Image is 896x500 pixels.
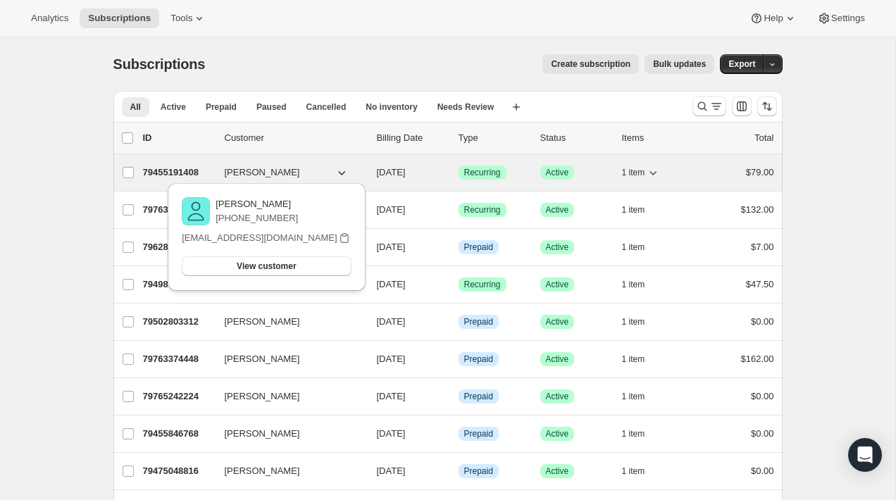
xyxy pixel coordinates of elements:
span: [DATE] [377,465,406,476]
span: Active [546,242,569,253]
div: IDCustomerBilling DateTypeStatusItemsTotal [143,131,774,145]
span: Export [728,58,755,70]
p: Status [540,131,611,145]
button: View customer [182,256,351,276]
button: Bulk updates [645,54,714,74]
button: 1 item [622,312,661,332]
button: 1 item [622,461,661,481]
button: 1 item [622,200,661,220]
span: [DATE] [377,204,406,215]
div: 79628665200[PERSON_NAME][DATE]InfoPrepaidSuccessActive1 item$7.00 [143,237,774,257]
span: Help [764,13,783,24]
span: Recurring [464,279,501,290]
span: Prepaid [464,391,493,402]
span: Needs Review [437,101,494,113]
span: [PERSON_NAME] [225,427,300,441]
p: 79498576240 [143,277,213,292]
span: Prepaid [464,242,493,253]
p: Customer [225,131,366,145]
button: 1 item [622,163,661,182]
span: No inventory [366,101,417,113]
span: [DATE] [377,167,406,177]
span: $7.00 [751,242,774,252]
button: 1 item [622,349,661,369]
span: [PERSON_NAME] [225,165,300,180]
span: All [130,101,141,113]
p: 79502803312 [143,315,213,329]
span: [PERSON_NAME] [225,315,300,329]
div: 79498576240[PERSON_NAME][DATE]SuccessRecurringSuccessActive1 item$47.50 [143,275,774,294]
div: 79455191408[PERSON_NAME][DATE]SuccessRecurringSuccessActive1 item$79.00 [143,163,774,182]
span: Active [546,428,569,439]
button: Search and filter results [692,96,726,116]
span: $0.00 [751,465,774,476]
span: Create subscription [551,58,630,70]
span: [DATE] [377,428,406,439]
span: 1 item [622,354,645,365]
span: Bulk updates [653,58,706,70]
div: Items [622,131,692,145]
span: Active [546,465,569,477]
p: 79475048816 [143,464,213,478]
span: Active [546,354,569,365]
span: $0.00 [751,428,774,439]
img: variant image [182,197,210,225]
span: [PERSON_NAME] [225,464,300,478]
p: [PHONE_NUMBER] [216,211,298,225]
button: [PERSON_NAME] [216,460,357,482]
p: Billing Date [377,131,447,145]
button: Create new view [505,97,528,117]
button: 1 item [622,424,661,444]
span: $132.00 [741,204,774,215]
span: 1 item [622,167,645,178]
span: $0.00 [751,316,774,327]
button: Customize table column order and visibility [732,96,752,116]
button: [PERSON_NAME] [216,161,357,184]
span: $47.50 [746,279,774,289]
span: $79.00 [746,167,774,177]
p: 79628665200 [143,240,213,254]
button: [PERSON_NAME] [216,348,357,370]
div: 79455846768[PERSON_NAME][DATE]InfoPrepaidSuccessActive1 item$0.00 [143,424,774,444]
span: Prepaid [206,101,237,113]
span: [PERSON_NAME] [225,389,300,404]
span: 1 item [622,465,645,477]
span: Tools [170,13,192,24]
span: Active [546,204,569,215]
p: 79455191408 [143,165,213,180]
div: 79765242224[PERSON_NAME][DATE]InfoPrepaidSuccessActive1 item$0.00 [143,387,774,406]
span: [DATE] [377,279,406,289]
div: 79475048816[PERSON_NAME][DATE]InfoPrepaidSuccessActive1 item$0.00 [143,461,774,481]
span: View customer [237,261,296,272]
span: [DATE] [377,316,406,327]
button: [PERSON_NAME] [216,423,357,445]
span: [DATE] [377,391,406,401]
p: [EMAIL_ADDRESS][DOMAIN_NAME] [182,231,337,245]
span: Paused [256,101,287,113]
p: [PERSON_NAME] [216,197,298,211]
span: Active [546,167,569,178]
p: 79763374448 [143,352,213,366]
div: 79763603824[PERSON_NAME][DATE]SuccessRecurringSuccessActive1 item$132.00 [143,200,774,220]
button: 1 item [622,387,661,406]
div: 79763374448[PERSON_NAME][DATE]InfoPrepaidSuccessActive1 item$162.00 [143,349,774,369]
span: Active [161,101,186,113]
span: Settings [831,13,865,24]
span: Prepaid [464,465,493,477]
span: Cancelled [306,101,347,113]
button: Export [720,54,764,74]
div: 79502803312[PERSON_NAME][DATE]InfoPrepaidSuccessActive1 item$0.00 [143,312,774,332]
span: Analytics [31,13,68,24]
span: 1 item [622,242,645,253]
span: Recurring [464,167,501,178]
button: 1 item [622,275,661,294]
button: Sort the results [757,96,777,116]
span: Prepaid [464,316,493,327]
button: Help [741,8,805,28]
p: 79455846768 [143,427,213,441]
button: Tools [162,8,215,28]
span: Active [546,391,569,402]
span: $162.00 [741,354,774,364]
span: Subscriptions [88,13,151,24]
div: Type [459,131,529,145]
